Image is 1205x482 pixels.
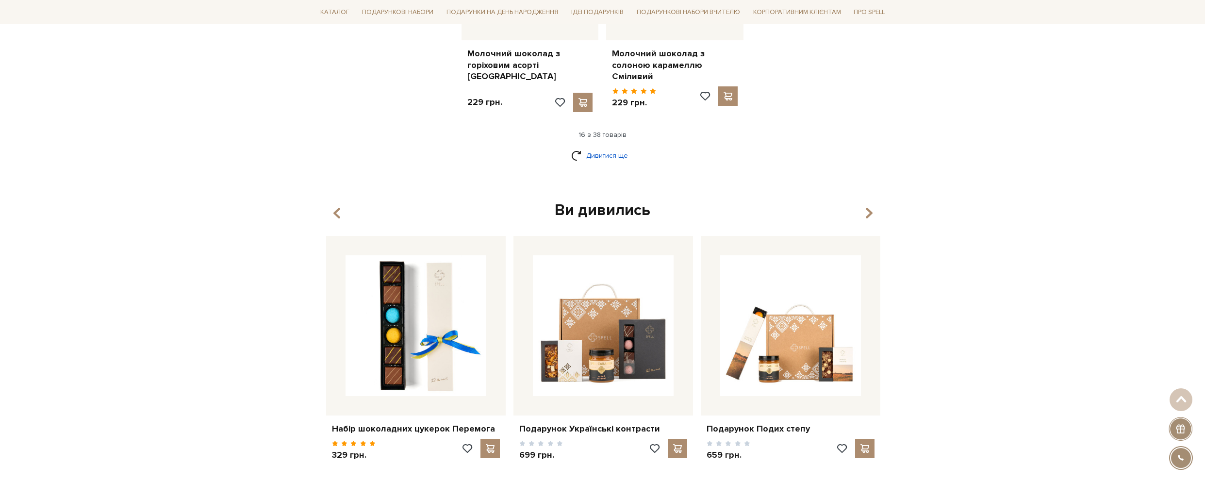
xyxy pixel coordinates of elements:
a: Корпоративним клієнтам [749,5,845,20]
a: Набір шоколадних цукерок Перемога [332,423,500,434]
a: Подарунок Подих степу [707,423,875,434]
a: Подарунок Українські контрасти [519,423,687,434]
a: Молочний шоколад з горіховим асорті [GEOGRAPHIC_DATA] [467,48,593,82]
a: Ідеї подарунків [567,5,627,20]
p: 229 грн. [467,97,502,108]
a: Молочний шоколад з солоною карамеллю Сміливий [612,48,738,82]
p: 699 грн. [519,449,563,461]
a: Дивитися ще [571,147,634,164]
a: Подарункові набори [358,5,437,20]
p: 329 грн. [332,449,376,461]
a: Про Spell [850,5,889,20]
p: 659 грн. [707,449,751,461]
div: 16 з 38 товарів [313,131,893,139]
a: Подарунки на День народження [443,5,562,20]
a: Подарункові набори Вчителю [633,4,744,20]
div: Ви дивились [322,200,883,221]
a: Каталог [316,5,353,20]
p: 229 грн. [612,97,656,108]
